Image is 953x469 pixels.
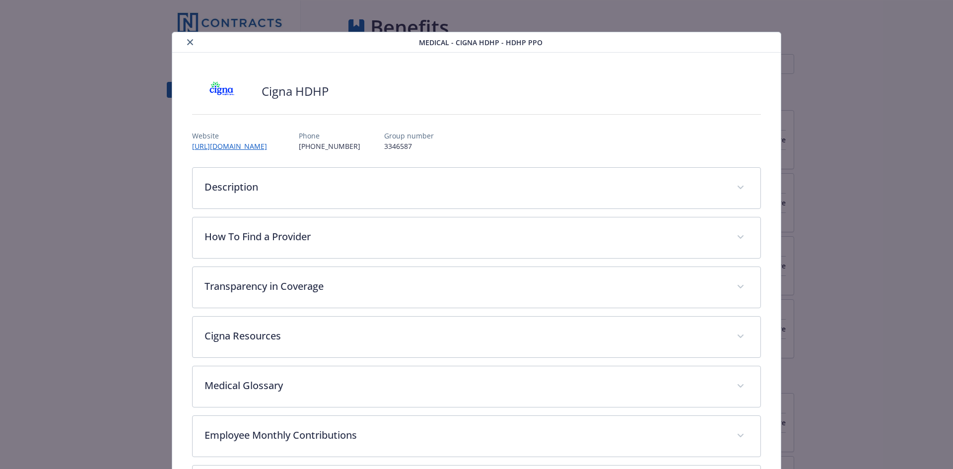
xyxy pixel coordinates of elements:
p: Description [204,180,725,195]
div: Description [193,168,761,208]
div: Medical Glossary [193,366,761,407]
p: How To Find a Provider [204,229,725,244]
p: Employee Monthly Contributions [204,428,725,443]
div: How To Find a Provider [193,217,761,258]
button: close [184,36,196,48]
p: 3346587 [384,141,434,151]
p: Phone [299,131,360,141]
p: Website [192,131,275,141]
div: Transparency in Coverage [193,267,761,308]
p: Group number [384,131,434,141]
h2: Cigna HDHP [262,83,329,100]
div: Cigna Resources [193,317,761,357]
p: Medical Glossary [204,378,725,393]
p: Cigna Resources [204,329,725,343]
span: Medical - Cigna HDHP - HDHP PPO [419,37,543,48]
p: [PHONE_NUMBER] [299,141,360,151]
a: [URL][DOMAIN_NAME] [192,141,275,151]
p: Transparency in Coverage [204,279,725,294]
div: Employee Monthly Contributions [193,416,761,457]
img: CIGNA [192,76,252,106]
